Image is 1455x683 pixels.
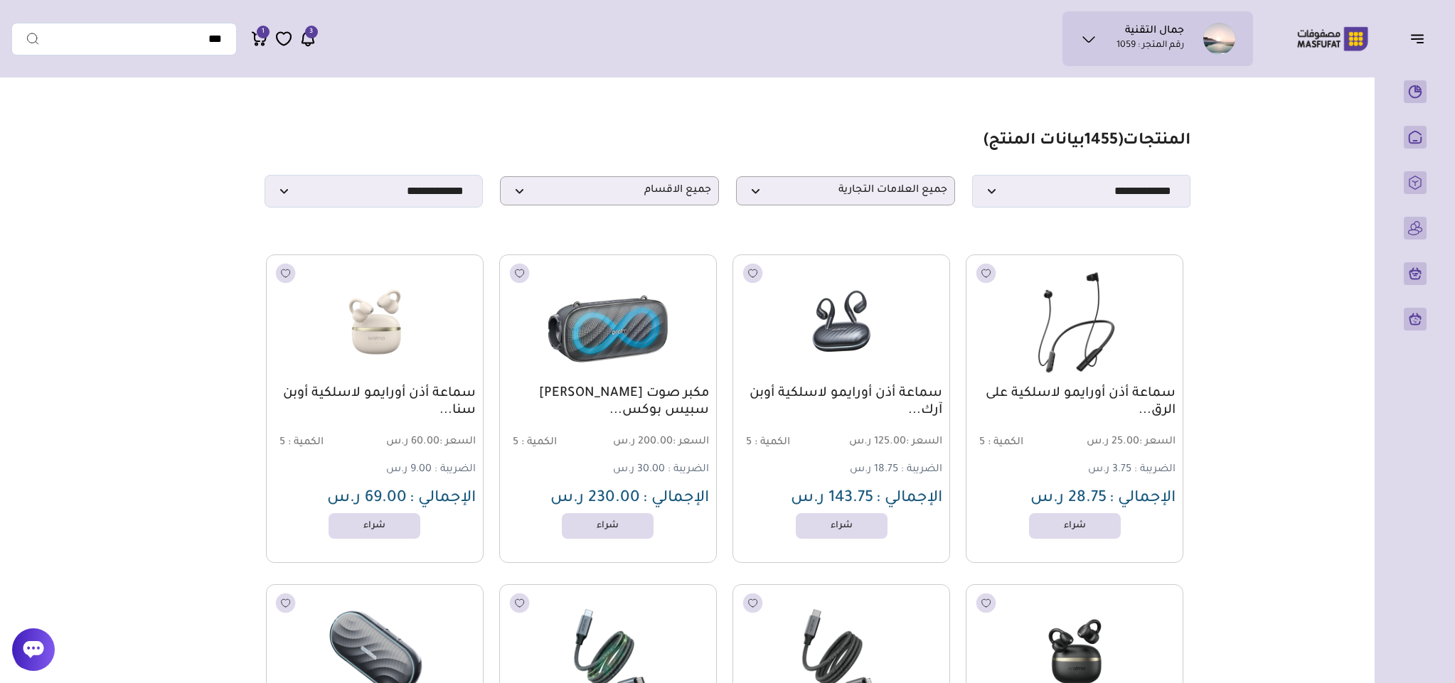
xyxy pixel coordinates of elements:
span: الإجمالي : [876,490,942,507]
a: 1 [251,30,268,48]
span: 143.75 ر.س [791,490,873,507]
span: 60.00 ر.س [376,436,476,449]
h1: المنتجات [984,131,1190,152]
span: السعر : [673,436,709,448]
a: شراء [562,513,654,539]
span: الضريبة : [1134,464,1176,475]
span: 5 [746,437,752,448]
a: سماعة أذن أورايمو لاسلكية على الرق... [974,385,1176,419]
span: 5 [979,437,985,448]
p: جميع العلامات التجارية [736,176,955,205]
a: مكبر صوت [PERSON_NAME] سبيس بوكس... [507,385,709,419]
p: جميع الاقسام [500,176,719,205]
a: 3 [299,30,316,48]
span: جميع العلامات التجارية [744,184,947,198]
span: السعر : [1139,436,1176,448]
span: 125.00 ر.س [843,436,942,449]
span: الإجمالي : [643,490,709,507]
span: 5 [279,437,285,448]
span: الكمية : [988,437,1023,448]
img: 20250910151428602614.png [974,262,1175,382]
span: 3.75 ر.س [1088,464,1131,475]
img: Logo [1287,25,1378,53]
a: شراء [329,513,420,539]
p: رقم المتجر : 1059 [1116,39,1184,53]
span: 69.00 ر.س [327,490,407,507]
span: الإجمالي : [410,490,476,507]
span: 9.00 ر.س [386,464,432,475]
span: 3 [309,26,313,38]
a: شراء [1029,513,1121,539]
span: السعر : [439,436,476,448]
span: 25.00 ر.س [1076,436,1176,449]
span: 30.00 ر.س [613,464,665,475]
a: سماعة أذن أورايمو لاسلكية أوبن آرك... [740,385,942,419]
img: جمال التقنية [1203,23,1235,55]
span: الكمية : [755,437,790,448]
img: 2025-09-10-68c1aa3f1323b.png [508,262,708,382]
span: الكمية : [521,437,557,448]
span: الإجمالي : [1109,490,1176,507]
span: الضريبة : [668,464,709,475]
span: 1 [262,26,265,38]
a: شراء [796,513,888,539]
h1: جمال التقنية [1125,25,1184,39]
img: 20250910151406478685.png [275,262,475,382]
span: 230.00 ر.س [550,490,640,507]
span: الكمية : [288,437,324,448]
img: 20250910151422978062.png [741,262,942,382]
a: سماعة أذن أورايمو لاسلكية أوبن سنا... [274,385,476,419]
span: جميع الاقسام [508,184,711,198]
span: 18.75 ر.س [850,464,898,475]
span: 200.00 ر.س [609,436,709,449]
span: الضريبة : [901,464,942,475]
span: الضريبة : [435,464,476,475]
span: 28.75 ر.س [1030,490,1107,507]
span: ( بيانات المنتج) [984,133,1123,150]
span: 5 [513,437,518,448]
span: 1455 [1084,133,1118,150]
span: السعر : [906,436,942,448]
